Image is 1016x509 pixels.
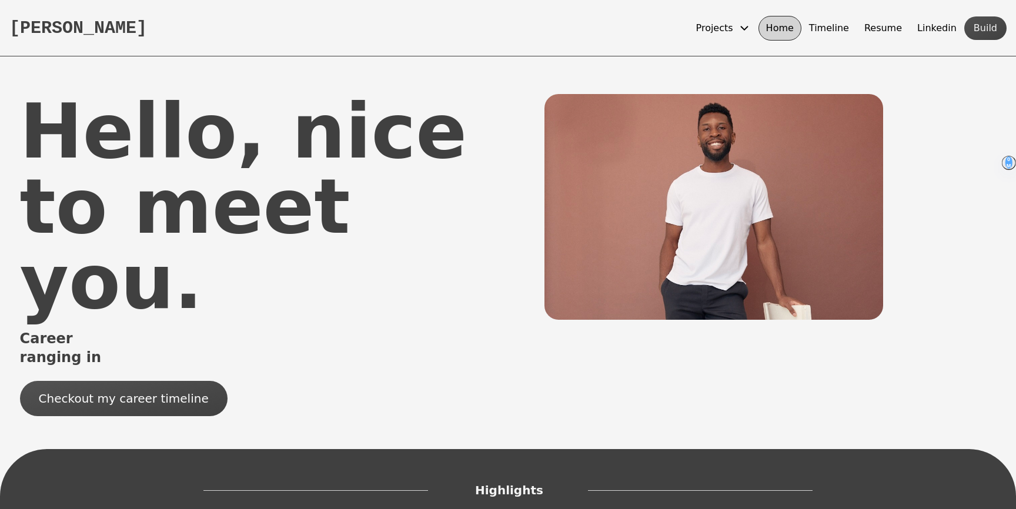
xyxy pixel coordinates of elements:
div: Hello, nice to meet you. [20,94,545,320]
button: Resume [857,16,910,41]
button: Checkout my career timeline [20,381,228,416]
button: Home [758,16,801,41]
span: Highlights [475,482,541,498]
button: Projects [689,16,758,41]
span: Projects [696,21,733,35]
button: [PERSON_NAME] [9,18,147,39]
button: Linkedin [910,16,964,41]
span: Career ranging in [20,329,133,367]
img: darrel_home.35f3a64193ee4a412503.jpeg [544,94,883,320]
button: Build [964,16,1007,40]
button: Timeline [801,16,857,41]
